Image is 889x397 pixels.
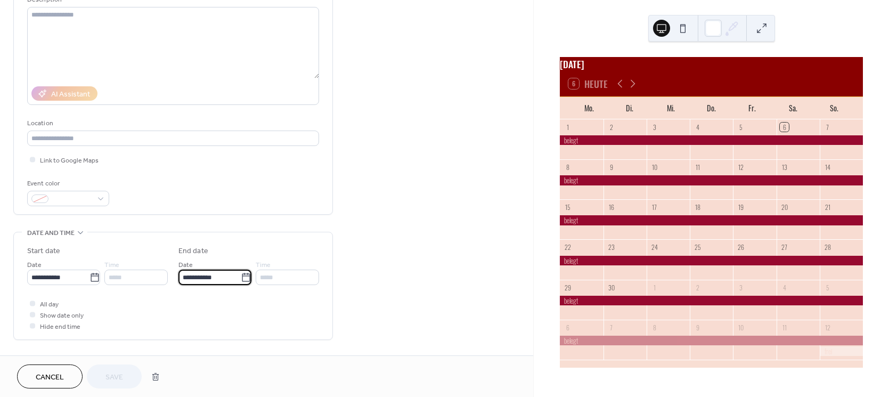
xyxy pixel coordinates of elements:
[40,310,84,321] span: Show date only
[27,260,42,271] span: Date
[607,163,616,172] div: 9
[737,243,746,252] div: 26
[607,203,616,212] div: 16
[737,323,746,332] div: 10
[694,123,703,132] div: 4
[650,243,659,252] div: 24
[823,203,832,212] div: 21
[27,228,75,239] span: Date and time
[694,323,703,332] div: 9
[178,260,193,271] span: Date
[27,178,107,189] div: Event color
[564,163,573,172] div: 8
[40,155,99,166] span: Link to Google Maps
[780,123,789,132] div: 6
[780,163,789,172] div: 13
[737,163,746,172] div: 12
[27,246,60,257] div: Start date
[650,323,659,332] div: 8
[823,323,832,332] div: 12
[813,97,854,119] div: So.
[737,203,746,212] div: 19
[650,97,691,119] div: Mi.
[650,203,659,212] div: 17
[823,243,832,252] div: 28
[650,163,659,172] div: 10
[564,203,573,212] div: 15
[40,299,59,310] span: All day
[737,123,746,132] div: 5
[17,364,83,388] button: Cancel
[780,323,789,332] div: 11
[256,260,271,271] span: Time
[694,203,703,212] div: 18
[780,283,789,292] div: 4
[560,135,863,145] div: belegt
[568,97,609,119] div: Mo.
[40,321,80,333] span: Hide end time
[650,283,659,292] div: 1
[560,336,863,345] div: belegt
[823,283,832,292] div: 5
[104,260,119,271] span: Time
[780,203,789,212] div: 20
[560,57,863,71] div: [DATE]
[27,353,84,364] span: Recurring event
[607,123,616,132] div: 2
[564,283,573,292] div: 29
[694,243,703,252] div: 25
[36,372,64,383] span: Cancel
[607,243,616,252] div: 23
[560,296,863,305] div: belegt
[820,346,863,356] div: frei
[560,256,863,265] div: belegt
[560,175,863,185] div: belegt
[823,123,832,132] div: 7
[564,243,573,252] div: 22
[609,97,650,119] div: Di.
[823,163,832,172] div: 14
[560,215,863,225] div: belegt
[564,323,573,332] div: 6
[694,283,703,292] div: 2
[691,97,732,119] div: Do.
[564,123,573,132] div: 1
[780,243,789,252] div: 27
[737,283,746,292] div: 3
[694,163,703,172] div: 11
[732,97,773,119] div: Fr.
[607,283,616,292] div: 30
[773,97,814,119] div: Sa.
[178,246,208,257] div: End date
[607,323,616,332] div: 7
[27,118,317,129] div: Location
[650,123,659,132] div: 3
